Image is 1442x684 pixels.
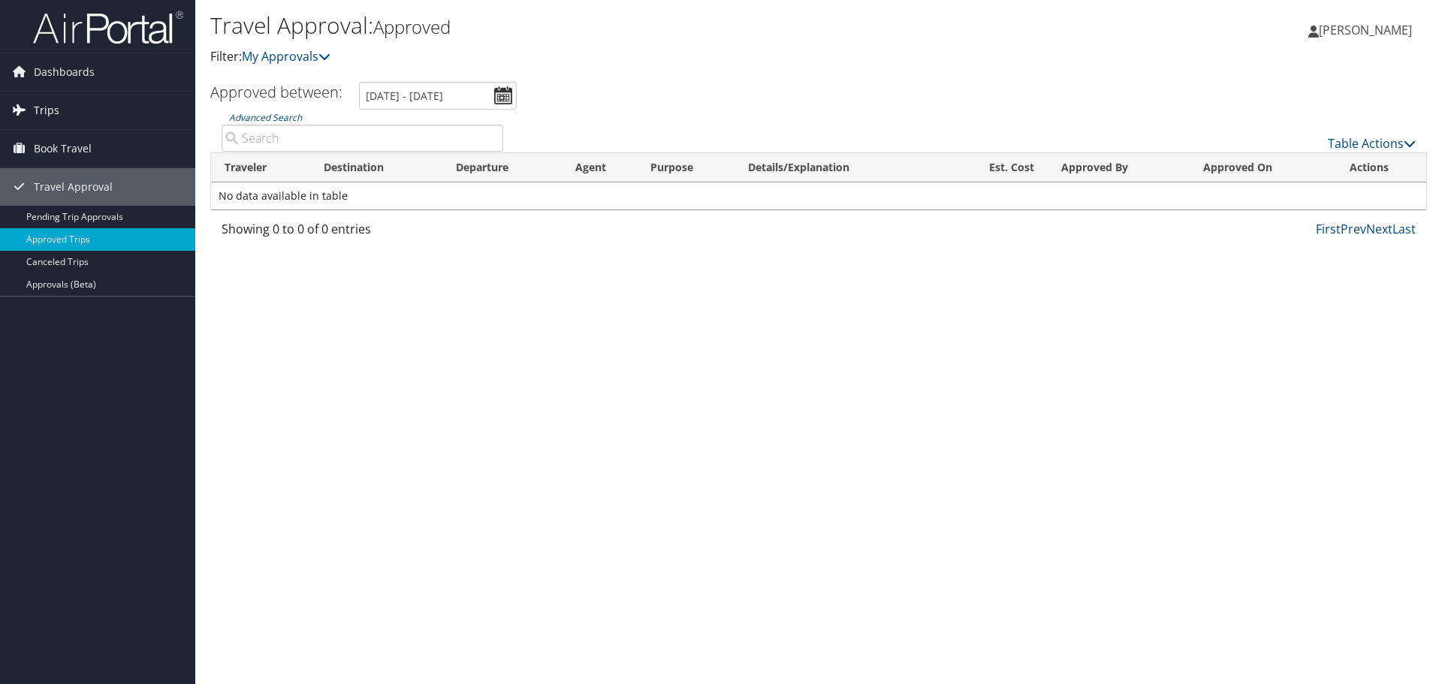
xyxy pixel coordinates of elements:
td: No data available in table [211,182,1426,209]
span: [PERSON_NAME] [1319,22,1412,38]
p: Filter: [210,47,1021,67]
div: Showing 0 to 0 of 0 entries [222,220,503,246]
span: Dashboards [34,53,95,91]
a: Next [1366,221,1392,237]
a: Table Actions [1328,135,1416,152]
th: Est. Cost: activate to sort column ascending [947,153,1048,182]
a: Prev [1341,221,1366,237]
a: Last [1392,221,1416,237]
th: Destination: activate to sort column ascending [310,153,443,182]
th: Traveler: activate to sort column ascending [211,153,310,182]
th: Approved By: activate to sort column ascending [1048,153,1190,182]
th: Approved On: activate to sort column ascending [1190,153,1335,182]
input: [DATE] - [DATE] [359,82,517,110]
a: Advanced Search [229,111,302,124]
input: Advanced Search [222,125,503,152]
th: Purpose [637,153,735,182]
h3: Approved between: [210,82,342,102]
a: My Approvals [242,48,330,65]
span: Travel Approval [34,168,113,206]
a: First [1316,221,1341,237]
th: Details/Explanation [735,153,947,182]
th: Actions [1336,153,1426,182]
span: Trips [34,92,59,129]
span: Book Travel [34,130,92,167]
img: airportal-logo.png [33,10,183,45]
h1: Travel Approval: [210,10,1021,41]
th: Agent [562,153,637,182]
th: Departure: activate to sort column ascending [442,153,562,182]
a: [PERSON_NAME] [1308,8,1427,53]
small: Approved [373,14,451,39]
